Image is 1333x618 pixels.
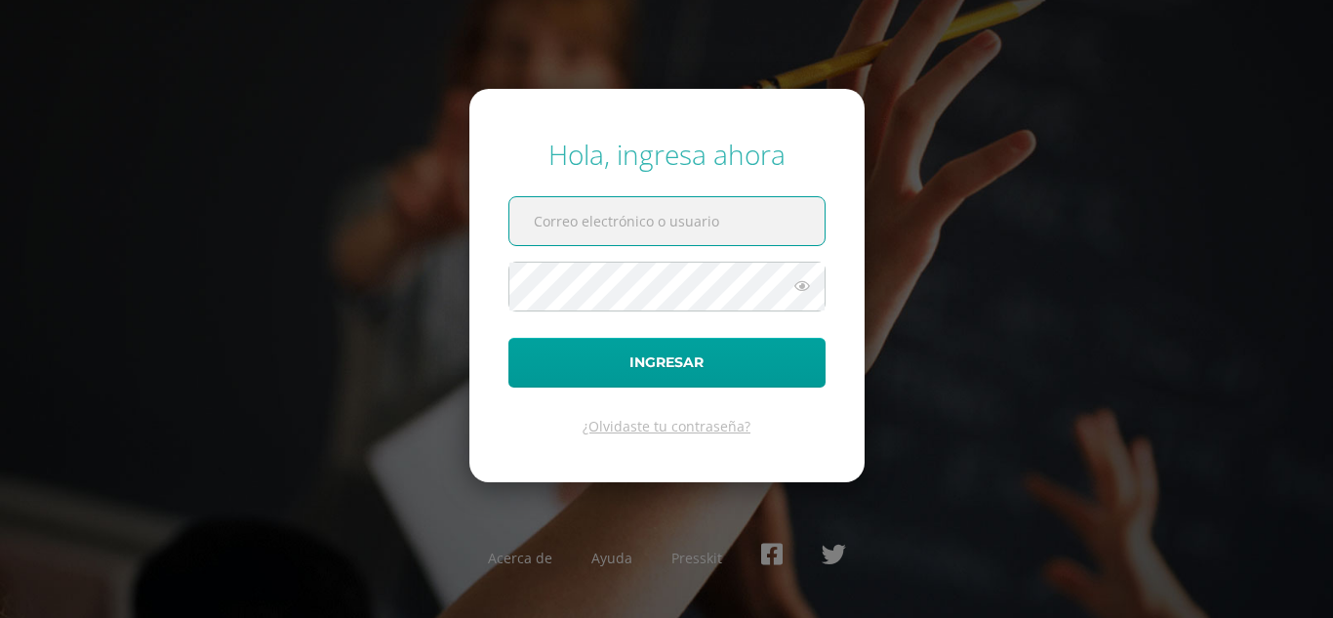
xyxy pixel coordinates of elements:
[488,549,552,567] a: Acerca de
[591,549,632,567] a: Ayuda
[508,136,826,173] div: Hola, ingresa ahora
[671,549,722,567] a: Presskit
[509,197,825,245] input: Correo electrónico o usuario
[583,417,750,435] a: ¿Olvidaste tu contraseña?
[508,338,826,388] button: Ingresar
